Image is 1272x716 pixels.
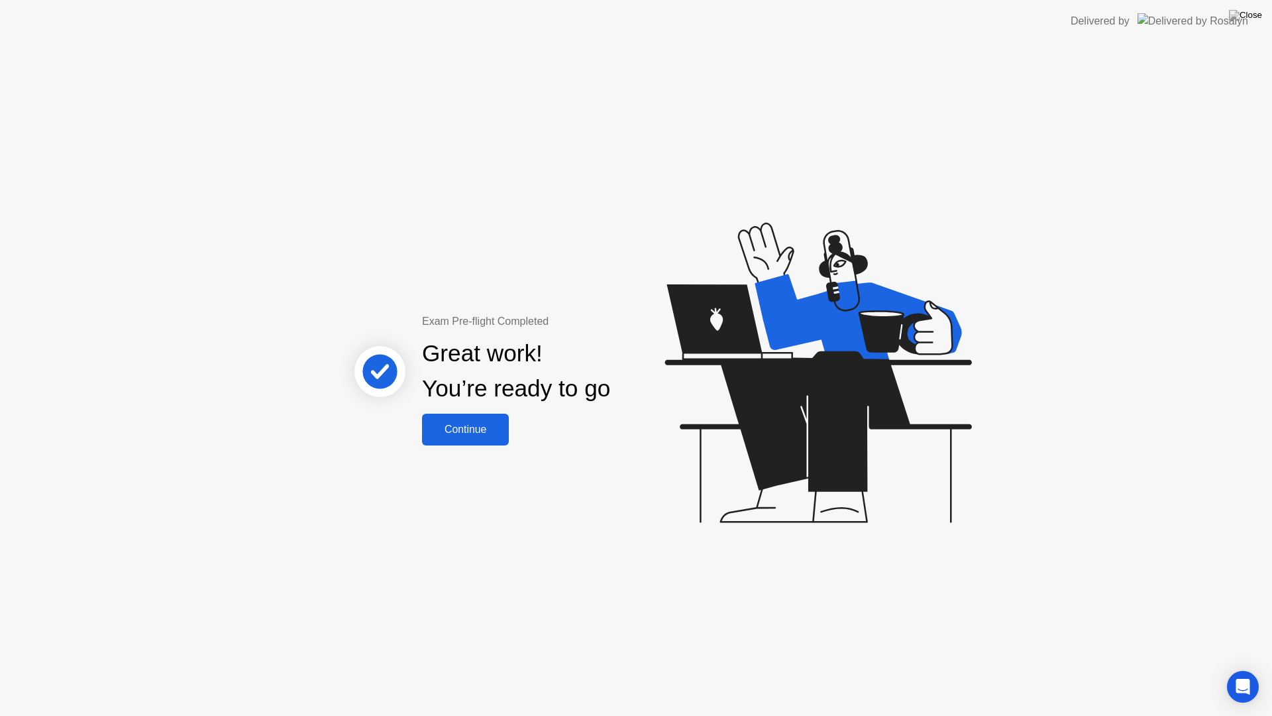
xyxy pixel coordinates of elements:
button: Continue [422,414,509,446]
img: Delivered by Rosalyn [1138,13,1248,29]
div: Open Intercom Messenger [1227,671,1259,703]
div: Exam Pre-flight Completed [422,314,696,329]
img: Close [1229,10,1262,21]
div: Great work! You’re ready to go [422,336,610,406]
div: Delivered by [1071,13,1130,29]
div: Continue [426,424,505,436]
